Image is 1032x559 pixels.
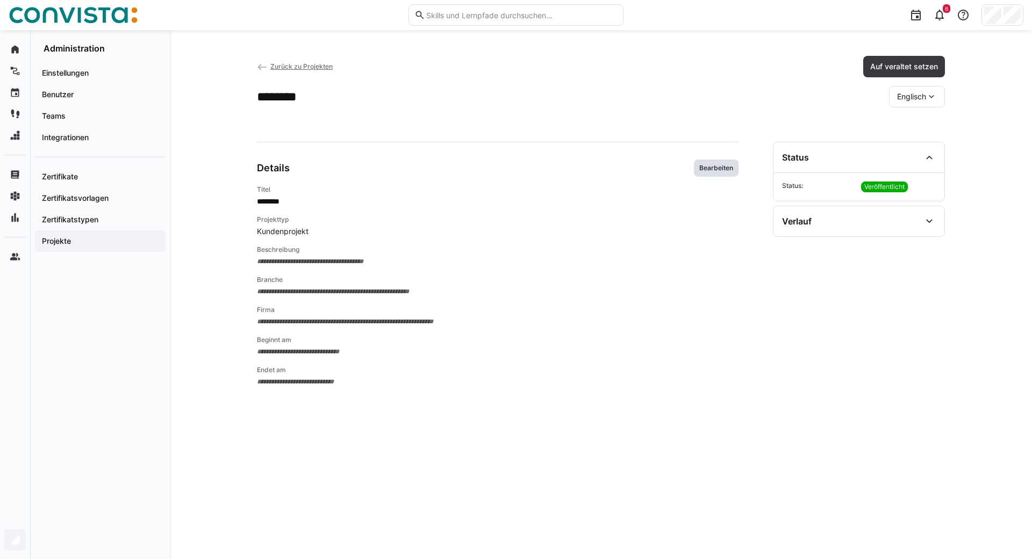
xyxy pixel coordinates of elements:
span: Kundenprojekt [257,226,739,237]
h4: Beginnt am [257,336,739,344]
h4: Firma [257,306,739,314]
span: Auf veraltet setzen [869,61,940,72]
h4: Beschreibung [257,245,739,254]
h4: Projekttyp [257,215,739,224]
h4: Branche [257,275,739,284]
span: Veröffentlicht [864,183,905,191]
span: Bearbeiten [698,164,734,172]
a: Zurück zu Projekten [257,62,333,70]
button: Bearbeiten [694,159,739,177]
div: Status [782,152,809,163]
div: Verlauf [782,216,812,227]
span: Zurück zu Projekten [270,62,333,70]
input: Skills und Lernpfade durchsuchen… [425,10,618,20]
span: 6 [945,5,948,12]
span: Status: [782,182,857,192]
button: Auf veraltet setzen [863,56,945,77]
h4: Titel [257,185,739,194]
span: Englisch [897,91,926,102]
h4: Endet am [257,366,739,374]
h3: Details [257,162,290,174]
